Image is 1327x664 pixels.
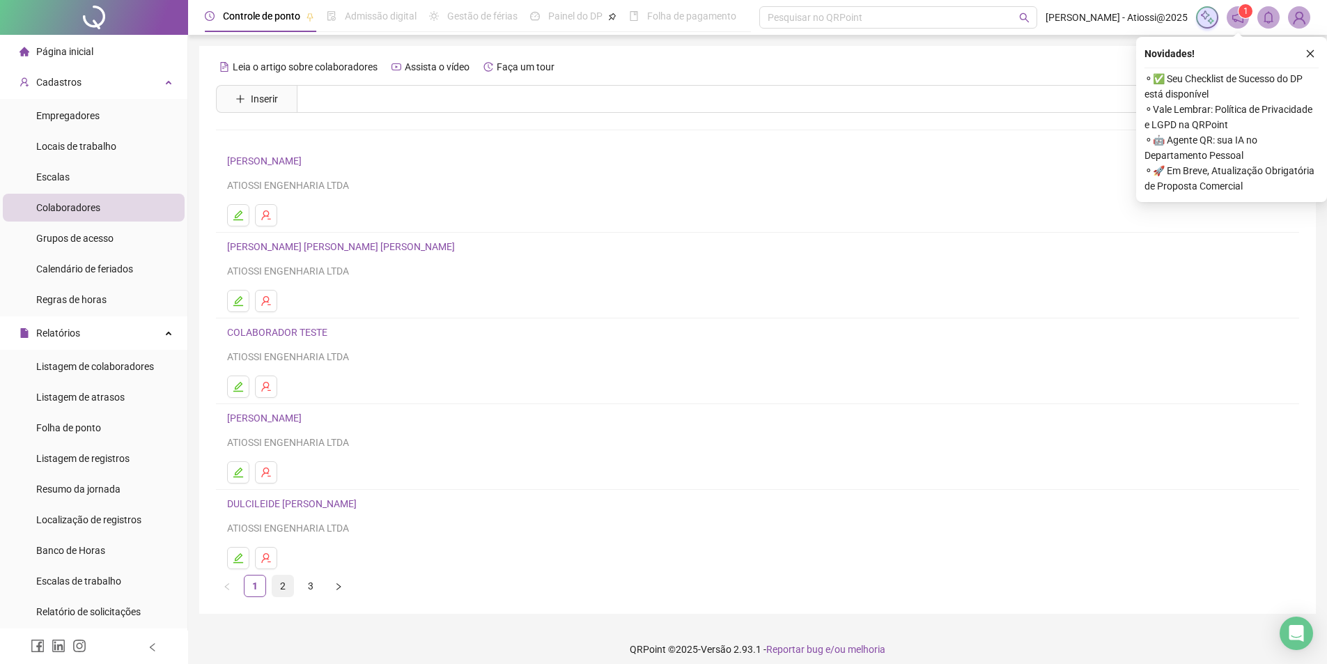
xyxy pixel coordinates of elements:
[1239,4,1252,18] sup: 1
[36,327,80,339] span: Relatórios
[548,10,603,22] span: Painel do DP
[36,545,105,556] span: Banco de Horas
[31,639,45,653] span: facebook
[766,644,885,655] span: Reportar bug e/ou melhoria
[205,11,215,21] span: clock-circle
[608,13,616,21] span: pushpin
[1144,132,1319,163] span: ⚬ 🤖 Agente QR: sua IA no Departamento Pessoal
[1046,10,1188,25] span: [PERSON_NAME] - Atiossi@2025
[36,46,93,57] span: Página inicial
[251,91,278,107] span: Inserir
[261,381,272,392] span: user-delete
[223,10,300,22] span: Controle de ponto
[20,77,29,87] span: user-add
[1262,11,1275,24] span: bell
[36,294,107,305] span: Regras de horas
[327,575,350,597] li: Próxima página
[1144,71,1319,102] span: ⚬ ✅ Seu Checklist de Sucesso do DP está disponível
[1144,163,1319,194] span: ⚬ 🚀 Em Breve, Atualização Obrigatória de Proposta Comercial
[272,576,293,596] a: 2
[227,412,306,424] a: [PERSON_NAME]
[233,295,244,307] span: edit
[391,62,401,72] span: youtube
[216,575,238,597] li: Página anterior
[327,11,336,21] span: file-done
[36,606,141,617] span: Relatório de solicitações
[52,639,65,653] span: linkedin
[223,582,231,591] span: left
[36,110,100,121] span: Empregadores
[1019,13,1030,23] span: search
[233,381,244,392] span: edit
[36,77,82,88] span: Cadastros
[224,88,289,110] button: Inserir
[1243,6,1248,16] span: 1
[327,575,350,597] button: right
[227,241,459,252] a: [PERSON_NAME] [PERSON_NAME] [PERSON_NAME]
[36,141,116,152] span: Locais de trabalho
[20,328,29,338] span: file
[629,11,639,21] span: book
[36,233,114,244] span: Grupos de acesso
[272,575,294,597] li: 2
[1200,10,1215,25] img: sparkle-icon.fc2bf0ac1784a2077858766a79e2daf3.svg
[36,361,154,372] span: Listagem de colaboradores
[219,62,229,72] span: file-text
[701,644,731,655] span: Versão
[72,639,86,653] span: instagram
[300,576,321,596] a: 3
[227,520,1288,536] div: ATIOSSI ENGENHARIA LTDA
[261,295,272,307] span: user-delete
[429,11,439,21] span: sun
[227,435,1288,450] div: ATIOSSI ENGENHARIA LTDA
[227,263,1288,279] div: ATIOSSI ENGENHARIA LTDA
[497,61,554,72] span: Faça um tour
[1289,7,1310,28] img: 92257
[261,553,272,564] span: user-delete
[227,498,361,509] a: DULCILEIDE [PERSON_NAME]
[148,642,157,652] span: left
[1280,617,1313,650] div: Open Intercom Messenger
[227,349,1288,364] div: ATIOSSI ENGENHARIA LTDA
[245,576,265,596] a: 1
[1144,102,1319,132] span: ⚬ Vale Lembrar: Política de Privacidade e LGPD na QRPoint
[483,62,493,72] span: history
[405,61,470,72] span: Assista o vídeo
[261,210,272,221] span: user-delete
[244,575,266,597] li: 1
[233,61,378,72] span: Leia o artigo sobre colaboradores
[1305,49,1315,59] span: close
[300,575,322,597] li: 3
[216,575,238,597] button: left
[36,263,133,275] span: Calendário de feriados
[447,10,518,22] span: Gestão de férias
[36,202,100,213] span: Colaboradores
[36,484,121,495] span: Resumo da jornada
[233,553,244,564] span: edit
[306,13,314,21] span: pushpin
[36,576,121,587] span: Escalas de trabalho
[36,422,101,433] span: Folha de ponto
[235,94,245,104] span: plus
[233,210,244,221] span: edit
[530,11,540,21] span: dashboard
[227,327,332,338] a: COLABORADOR TESTE
[647,10,736,22] span: Folha de pagamento
[233,467,244,478] span: edit
[227,178,1288,193] div: ATIOSSI ENGENHARIA LTDA
[227,155,306,167] a: [PERSON_NAME]
[334,582,343,591] span: right
[36,514,141,525] span: Localização de registros
[36,392,125,403] span: Listagem de atrasos
[1144,46,1195,61] span: Novidades !
[20,47,29,56] span: home
[36,453,130,464] span: Listagem de registros
[261,467,272,478] span: user-delete
[1232,11,1244,24] span: notification
[345,10,417,22] span: Admissão digital
[36,171,70,183] span: Escalas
